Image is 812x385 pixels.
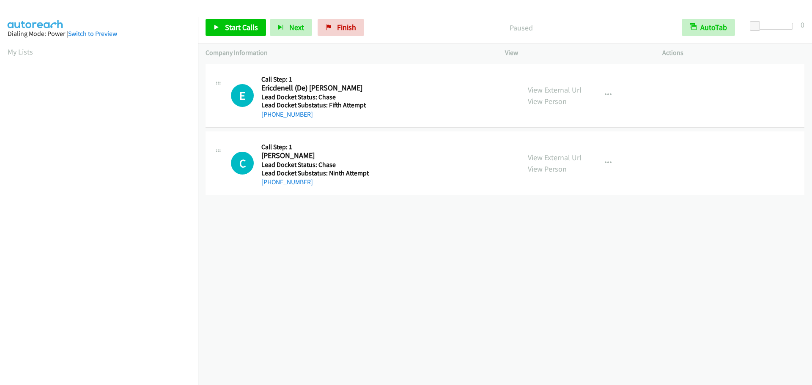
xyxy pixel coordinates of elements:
[231,84,254,107] div: The call is yet to be attempted
[231,84,254,107] h1: E
[231,152,254,175] div: The call is yet to be attempted
[261,93,367,101] h5: Lead Docket Status: Chase
[261,143,369,151] h5: Call Step: 1
[261,83,367,93] h2: Ericdenell (De) [PERSON_NAME]
[225,22,258,32] span: Start Calls
[206,48,490,58] p: Company Information
[376,22,667,33] p: Paused
[801,19,804,30] div: 0
[270,19,312,36] button: Next
[231,152,254,175] h1: C
[528,96,567,106] a: View Person
[261,178,313,186] a: [PHONE_NUMBER]
[682,19,735,36] button: AutoTab
[528,153,582,162] a: View External Url
[337,22,356,32] span: Finish
[289,22,304,32] span: Next
[754,23,793,30] div: Delay between calls (in seconds)
[261,151,367,161] h2: [PERSON_NAME]
[318,19,364,36] a: Finish
[505,48,647,58] p: View
[261,169,369,177] h5: Lead Docket Substatus: Ninth Attempt
[8,29,190,39] div: Dialing Mode: Power |
[528,164,567,174] a: View Person
[261,75,367,84] h5: Call Step: 1
[261,101,367,109] h5: Lead Docket Substatus: Fifth Attempt
[261,110,313,118] a: [PHONE_NUMBER]
[206,19,266,36] a: Start Calls
[8,47,33,57] a: My Lists
[662,48,804,58] p: Actions
[68,30,117,38] a: Switch to Preview
[528,85,582,95] a: View External Url
[261,161,369,169] h5: Lead Docket Status: Chase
